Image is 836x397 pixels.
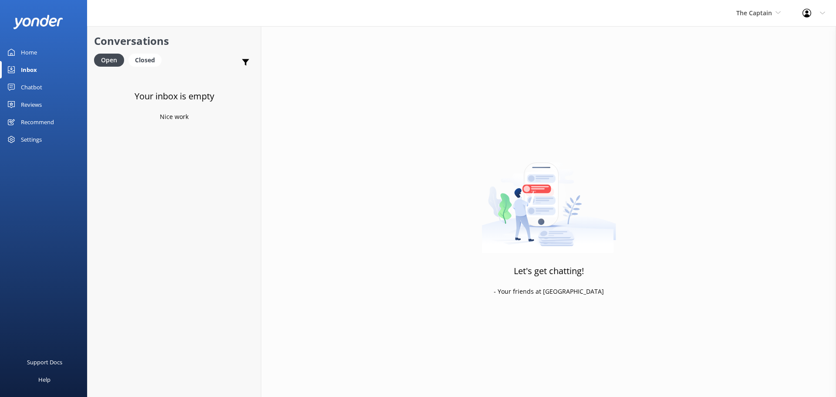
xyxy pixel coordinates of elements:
[736,9,772,17] span: The Captain
[21,113,54,131] div: Recommend
[94,54,124,67] div: Open
[21,131,42,148] div: Settings
[482,144,616,253] img: artwork of a man stealing a conversation from at giant smartphone
[21,78,42,96] div: Chatbot
[128,54,162,67] div: Closed
[135,89,214,103] h3: Your inbox is empty
[13,15,63,29] img: yonder-white-logo.png
[514,264,584,278] h3: Let's get chatting!
[128,55,166,64] a: Closed
[94,55,128,64] a: Open
[21,44,37,61] div: Home
[94,33,254,49] h2: Conversations
[21,61,37,78] div: Inbox
[494,287,604,296] p: - Your friends at [GEOGRAPHIC_DATA]
[27,353,62,371] div: Support Docs
[160,112,189,122] p: Nice work
[21,96,42,113] div: Reviews
[38,371,51,388] div: Help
